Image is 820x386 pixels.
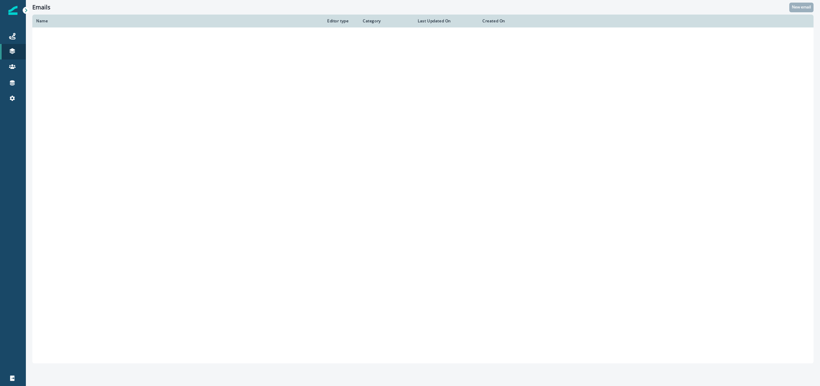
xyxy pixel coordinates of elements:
h1: Emails [32,4,50,11]
p: New email [792,5,811,9]
img: Inflection [8,6,17,15]
div: Category [363,18,410,24]
div: Editor type [327,18,355,24]
div: Name [36,18,319,24]
div: Last Updated On [418,18,475,24]
div: Created On [482,18,539,24]
button: New email [789,3,814,12]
